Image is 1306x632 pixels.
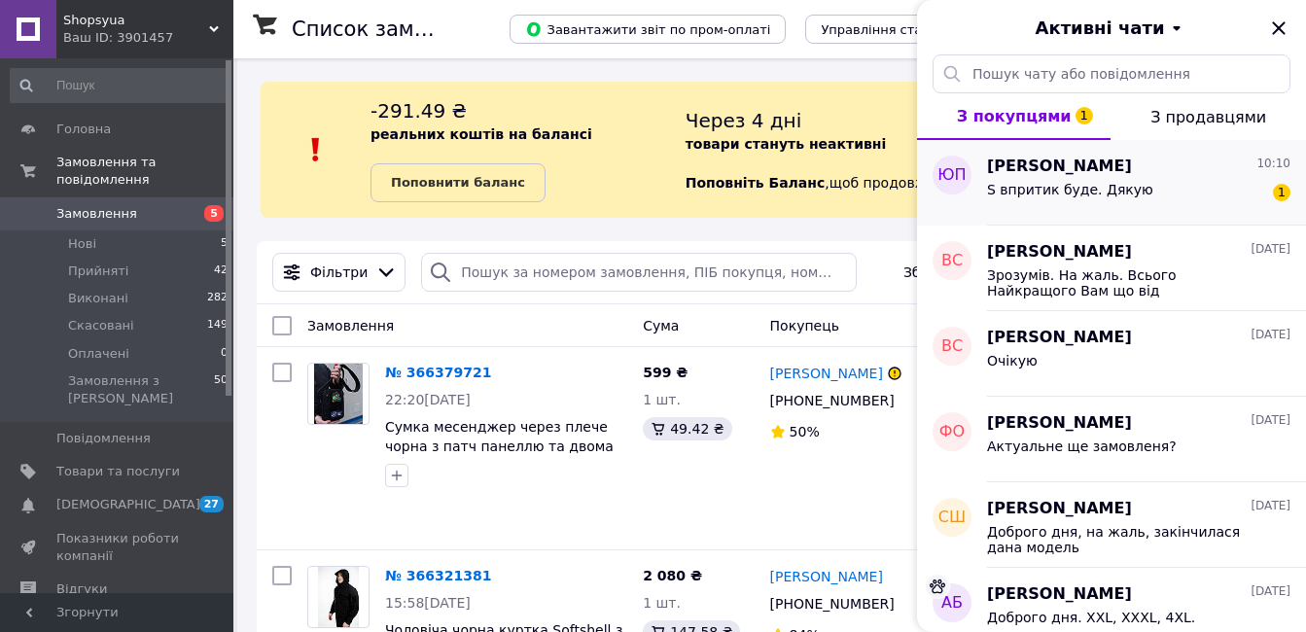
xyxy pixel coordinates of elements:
img: :exclamation: [301,135,331,164]
button: Управління статусами [805,15,985,44]
span: Очікую [987,353,1038,369]
div: , щоб продовжити отримувати замовлення [686,97,1283,202]
span: 599 ₴ [643,365,688,380]
button: З продавцями [1111,93,1306,140]
span: Скасовані [68,317,134,334]
b: Поповніть Баланс [686,175,826,191]
span: 5 [221,235,228,253]
span: Активні чати [1035,16,1164,41]
span: Збережені фільтри: [903,263,1045,282]
span: Показники роботи компанії [56,530,180,565]
span: Оплачені [68,345,129,363]
a: Фото товару [307,566,370,628]
span: -291.49 ₴ [371,99,467,123]
button: ЮП[PERSON_NAME]10:10S впритик буде. Дякую1 [917,140,1306,226]
span: ФО [939,421,965,443]
b: товари стануть неактивні [686,136,887,152]
span: З покупцями [957,107,1072,125]
span: [PERSON_NAME] [987,412,1132,435]
span: [DATE] [1251,412,1290,429]
span: Доброго дня. XXL, XXXL, 4XL. [987,610,1195,625]
span: [PERSON_NAME] [987,583,1132,606]
span: [PERSON_NAME] [987,327,1132,349]
span: Замовлення та повідомлення [56,154,233,189]
button: Закрити [1267,17,1290,40]
span: 1 шт. [643,392,681,407]
span: 149 [207,317,228,334]
span: [DEMOGRAPHIC_DATA] [56,496,200,513]
a: № 366321381 [385,568,491,583]
span: Відгуки [56,580,107,598]
span: Замовлення з [PERSON_NAME] [68,372,214,407]
span: Замовлення [56,205,137,223]
input: Пошук чату або повідомлення [933,54,1290,93]
span: 50% [790,424,820,439]
button: ВС[PERSON_NAME][DATE]Зрозумів. На жаль. Всього Найкращого Вам що від [DEMOGRAPHIC_DATA] [917,226,1306,311]
span: 2 080 ₴ [643,568,702,583]
span: Повідомлення [56,430,151,447]
span: Покупець [770,318,839,334]
span: 5 [204,205,224,222]
button: Активні чати [971,16,1252,41]
span: [DATE] [1251,498,1290,514]
span: 282 [207,290,228,307]
img: Фото товару [318,567,359,627]
h1: Список замовлень [292,18,489,41]
span: Нові [68,235,96,253]
span: 10:10 [1256,156,1290,172]
span: Зрозумів. На жаль. Всього Найкращого Вам що від [DEMOGRAPHIC_DATA] [987,267,1263,298]
span: 50 [214,372,228,407]
img: Фото товару [314,364,363,424]
span: 15:58[DATE] [385,595,471,611]
span: 22:20[DATE] [385,392,471,407]
span: ЮП [937,164,966,187]
span: Головна [56,121,111,138]
span: S впритик буде. Дякую [987,182,1153,197]
span: [DATE] [1251,583,1290,600]
a: Фото товару [307,363,370,425]
div: [PHONE_NUMBER] [766,387,899,414]
div: Ваш ID: 3901457 [63,29,233,47]
b: реальних коштів на балансі [371,126,592,142]
span: ВС [941,250,963,272]
span: [DATE] [1251,327,1290,343]
span: Фільтри [310,263,368,282]
button: Завантажити звіт по пром-оплаті [510,15,786,44]
div: 49.42 ₴ [643,417,731,440]
span: 1 [1076,107,1093,124]
a: Поповнити баланс [371,163,546,202]
span: ВС [941,335,963,358]
div: [PHONE_NUMBER] [766,590,899,617]
a: [PERSON_NAME] [770,364,883,383]
span: Shopsyua [63,12,209,29]
span: 1 шт. [643,595,681,611]
button: СШ[PERSON_NAME][DATE]Доброго дня, на жаль, закінчилася дана модель [917,482,1306,568]
span: Доброго дня, на жаль, закінчилася дана модель [987,524,1263,555]
button: З покупцями1 [917,93,1111,140]
span: Товари та послуги [56,463,180,480]
span: Через 4 дні [686,109,802,132]
span: 42 [214,263,228,280]
span: З продавцями [1150,108,1266,126]
span: Прийняті [68,263,128,280]
span: [PERSON_NAME] [987,498,1132,520]
span: 27 [199,496,224,512]
button: ВС[PERSON_NAME][DATE]Очікую [917,311,1306,397]
span: Виконані [68,290,128,307]
span: СШ [938,507,966,529]
a: № 366379721 [385,365,491,380]
span: 0 [221,345,228,363]
b: Поповнити баланс [391,175,525,190]
span: Cума [643,318,679,334]
a: [PERSON_NAME] [770,567,883,586]
span: Управління статусами [821,22,970,37]
a: Сумка месенджер через плече чорна з патч панеллю та двома патчами 12х18х4 см [385,419,614,474]
span: Завантажити звіт по пром-оплаті [525,20,770,38]
span: [PERSON_NAME] [987,156,1132,178]
span: аб [941,592,963,614]
input: Пошук за номером замовлення, ПІБ покупця, номером телефону, Email, номером накладної [421,253,857,292]
span: 1 [1273,184,1290,201]
span: Актуальне ще замовленя? [987,439,1177,454]
button: ФО[PERSON_NAME][DATE]Актуальне ще замовленя? [917,397,1306,482]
